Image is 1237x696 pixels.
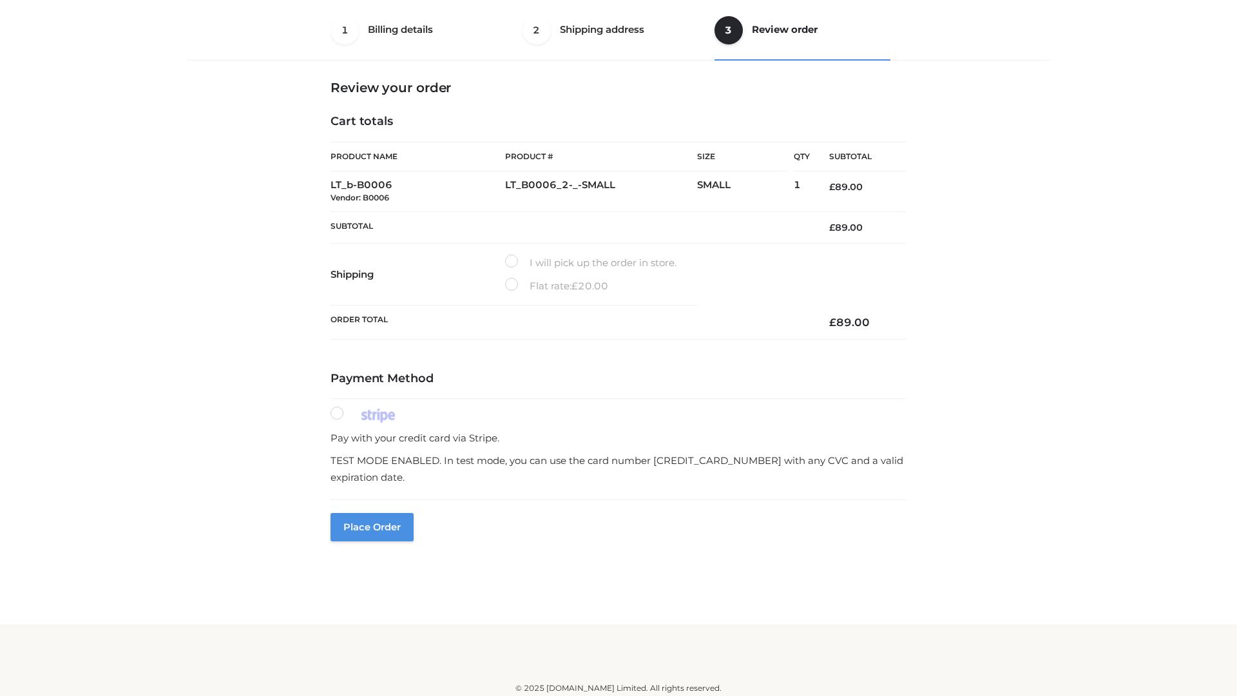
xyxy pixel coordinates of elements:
span: £ [571,280,578,292]
button: Place order [331,513,414,541]
span: £ [829,181,835,193]
small: Vendor: B0006 [331,193,389,202]
th: Size [697,142,787,171]
div: © 2025 [DOMAIN_NAME] Limited. All rights reserved. [191,682,1046,695]
p: TEST MODE ENABLED. In test mode, you can use the card number [CREDIT_CARD_NUMBER] with any CVC an... [331,452,906,485]
td: SMALL [697,171,794,212]
span: £ [829,316,836,329]
p: Pay with your credit card via Stripe. [331,430,906,447]
h4: Payment Method [331,372,906,386]
th: Qty [794,142,810,171]
td: 1 [794,171,810,212]
label: I will pick up the order in store. [505,255,676,271]
bdi: 89.00 [829,316,870,329]
h3: Review your order [331,80,906,95]
bdi: 20.00 [571,280,608,292]
span: £ [829,222,835,233]
th: Subtotal [331,211,810,243]
bdi: 89.00 [829,181,863,193]
th: Product Name [331,142,505,171]
th: Product # [505,142,697,171]
td: LT_b-B0006 [331,171,505,212]
th: Order Total [331,305,810,340]
bdi: 89.00 [829,222,863,233]
th: Shipping [331,244,505,305]
h4: Cart totals [331,115,906,129]
label: Flat rate: [505,278,608,295]
td: LT_B0006_2-_-SMALL [505,171,697,212]
th: Subtotal [810,142,906,171]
